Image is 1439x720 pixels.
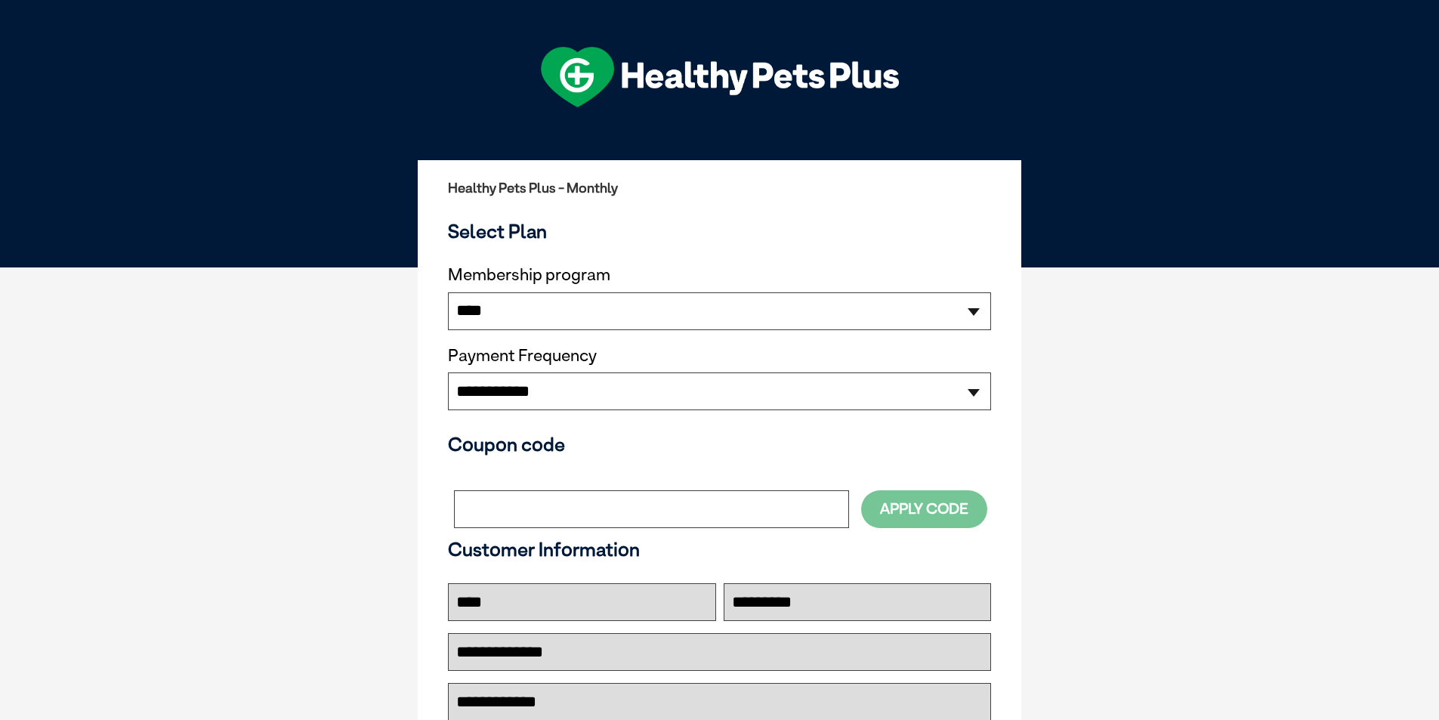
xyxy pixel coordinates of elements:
[448,220,991,243] h3: Select Plan
[861,490,987,527] button: Apply Code
[448,538,991,561] h3: Customer Information
[448,346,597,366] label: Payment Frequency
[448,181,991,196] h2: Healthy Pets Plus - Monthly
[541,47,899,107] img: hpp-logo-landscape-green-white.png
[448,433,991,456] h3: Coupon code
[448,265,991,285] label: Membership program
